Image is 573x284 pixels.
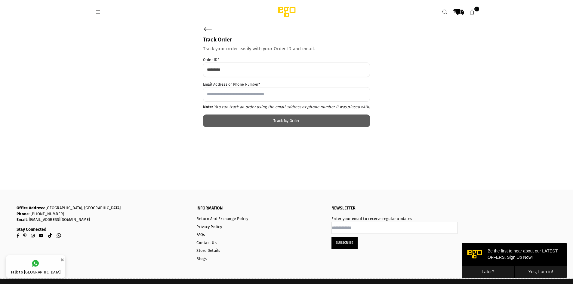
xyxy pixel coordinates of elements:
a: Return And Exchange Policy [196,216,248,221]
a: Contact Us [196,240,217,245]
img: Ego [261,6,312,18]
button: Subscribe [331,237,358,249]
label: Order ID* [203,57,370,63]
p: : [GEOGRAPHIC_DATA], [GEOGRAPHIC_DATA] [17,205,187,211]
p: : [PHONE_NUMBER] [17,211,187,217]
a: Store Details [196,248,220,253]
label: Email Address or Phone Number* [203,82,370,87]
b: Phone [17,212,29,216]
h3: Stay Connected [17,227,187,232]
b: Office Address [17,206,44,210]
button: × [60,254,64,265]
b: Email [17,217,27,222]
p: Track your order easily with your Order ID and email. [203,45,315,52]
em: You can track an order using the email address or phone number it was placed with. [214,105,370,109]
a: Search [440,7,451,17]
a: FAQs [196,232,205,237]
p: NEWSLETTER [331,205,457,211]
a: 0 [467,7,478,17]
button: Track My Order [203,115,370,127]
a: Menu [93,10,104,14]
strong: Note: [203,105,213,109]
span: 0 [474,7,479,11]
a: Blogs [196,256,207,261]
p: Track Order [203,34,232,45]
a: Talk to [GEOGRAPHIC_DATA] [6,255,65,278]
iframe: webpush-onsite [462,243,567,278]
p: Enter your email to receive regular updates [331,216,457,222]
a: Privacy Policy [196,224,222,229]
a: : [EMAIL_ADDRESS][DOMAIN_NAME] [27,217,90,222]
p: INFORMATION [196,205,322,211]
